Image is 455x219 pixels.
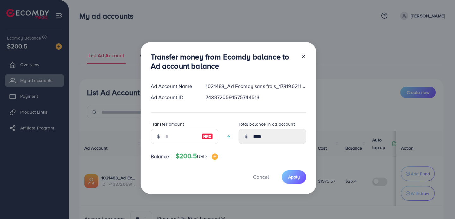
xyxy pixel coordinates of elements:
[245,170,277,184] button: Cancel
[212,153,218,160] img: image
[202,133,213,140] img: image
[146,83,201,90] div: Ad Account Name
[201,83,311,90] div: 1021483_Ad Ecomdy sans frais_1731962118324
[151,52,296,71] h3: Transfer money from Ecomdy balance to Ad account balance
[253,173,269,180] span: Cancel
[197,153,207,160] span: USD
[428,191,450,214] iframe: Chat
[282,170,306,184] button: Apply
[176,152,218,160] h4: $200.5
[146,94,201,101] div: Ad Account ID
[288,174,300,180] span: Apply
[239,121,295,127] label: Total balance in ad account
[201,94,311,101] div: 7438720591575744513
[151,153,171,160] span: Balance:
[151,121,184,127] label: Transfer amount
